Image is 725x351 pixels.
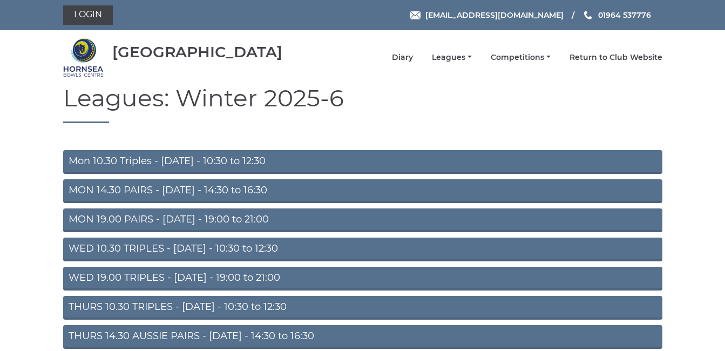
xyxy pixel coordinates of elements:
[63,267,662,291] a: WED 19.00 TRIPLES - [DATE] - 19:00 to 21:00
[584,11,592,19] img: Phone us
[63,238,662,261] a: WED 10.30 TRIPLES - [DATE] - 10:30 to 12:30
[63,179,662,203] a: MON 14.30 PAIRS - [DATE] - 14:30 to 16:30
[63,85,662,123] h1: Leagues: Winter 2025-6
[63,37,104,78] img: Hornsea Bowls Centre
[63,5,113,25] a: Login
[598,10,651,20] span: 01964 537776
[425,10,564,20] span: [EMAIL_ADDRESS][DOMAIN_NAME]
[410,9,564,21] a: Email [EMAIL_ADDRESS][DOMAIN_NAME]
[112,44,282,60] div: [GEOGRAPHIC_DATA]
[491,52,551,63] a: Competitions
[582,9,651,21] a: Phone us 01964 537776
[432,52,472,63] a: Leagues
[570,52,662,63] a: Return to Club Website
[63,296,662,320] a: THURS 10.30 TRIPLES - [DATE] - 10:30 to 12:30
[392,52,413,63] a: Diary
[410,11,421,19] img: Email
[63,208,662,232] a: MON 19.00 PAIRS - [DATE] - 19:00 to 21:00
[63,325,662,349] a: THURS 14.30 AUSSIE PAIRS - [DATE] - 14:30 to 16:30
[63,150,662,174] a: Mon 10.30 Triples - [DATE] - 10:30 to 12:30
